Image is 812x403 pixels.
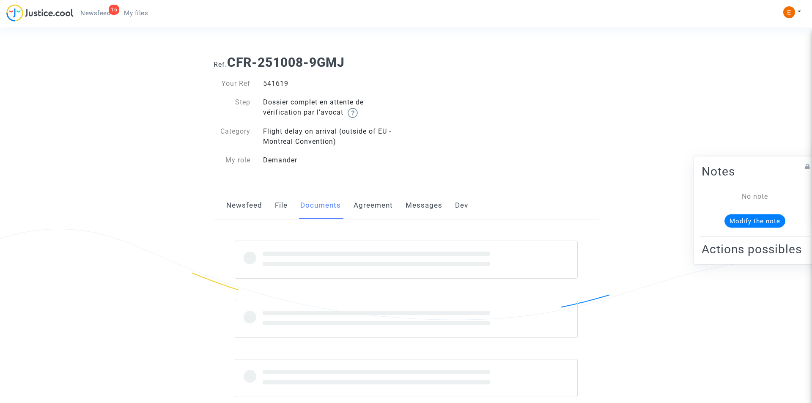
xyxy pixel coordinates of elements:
[6,4,74,22] img: jc-logo.svg
[724,214,785,228] button: Modify the note
[714,191,796,201] div: No note
[257,155,406,165] div: Demander
[207,126,257,147] div: Category
[702,241,808,256] h2: Actions possibles
[117,7,155,19] a: My files
[257,97,406,118] div: Dossier complet en attente de vérification par l'avocat
[207,79,257,89] div: Your Ref
[257,79,406,89] div: 541619
[74,7,117,19] a: 16Newsfeed
[275,192,288,219] a: File
[300,192,341,219] a: Documents
[406,192,442,219] a: Messages
[348,108,358,118] img: help.svg
[80,9,110,17] span: Newsfeed
[455,192,468,219] a: Dev
[783,6,795,18] img: ACg8ocIeiFvHKe4dA5oeRFd_CiCnuxWUEc1A2wYhRJE3TTWt=s96-c
[214,60,227,69] span: Ref.
[207,97,257,118] div: Step
[109,5,119,15] div: 16
[227,55,345,70] b: CFR-251008-9GMJ
[702,164,808,178] h2: Notes
[257,126,406,147] div: Flight delay on arrival (outside of EU - Montreal Convention)
[354,192,393,219] a: Agreement
[124,9,148,17] span: My files
[226,192,262,219] a: Newsfeed
[207,155,257,165] div: My role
